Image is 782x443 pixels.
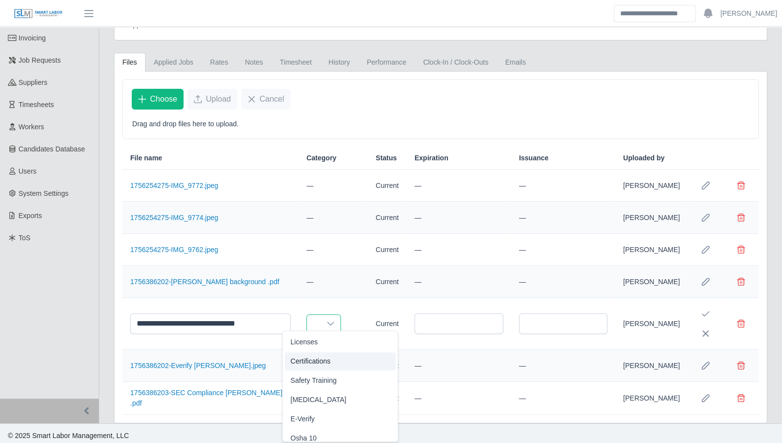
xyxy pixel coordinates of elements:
span: Choose [150,93,177,105]
td: — [407,170,511,202]
td: — [511,350,615,382]
span: Exports [19,212,42,220]
td: [PERSON_NAME] [615,170,688,202]
span: E-Verify [291,414,315,424]
td: [PERSON_NAME] [615,266,688,298]
a: Notes [236,53,271,72]
span: Suppliers [19,78,47,86]
a: 1756386202-Everify [PERSON_NAME].jpeg [130,362,266,369]
span: Certifications [291,356,331,367]
li: E-Verify [285,410,396,428]
td: Current [368,202,407,234]
td: — [511,382,615,415]
td: [PERSON_NAME] [615,298,688,350]
input: Search [614,5,696,22]
span: Status [375,153,397,163]
li: Drug Test [285,391,396,409]
td: [PERSON_NAME] [615,382,688,415]
td: — [407,266,511,298]
a: 1756254275-IMG_9762.jpeg [130,246,218,254]
a: Files [114,53,146,72]
span: Job Requests [19,56,61,64]
a: [PERSON_NAME] [720,8,777,19]
button: Delete file [731,240,751,259]
span: ToS [19,234,31,242]
td: — [407,234,511,266]
td: Current [368,234,407,266]
span: © 2025 Smart Labor Management, LLC [8,432,129,440]
span: Issuance [519,153,549,163]
a: 1756386202-[PERSON_NAME] background .pdf [130,278,279,286]
span: Timesheets [19,101,54,109]
td: — [511,202,615,234]
span: Upload [206,93,231,105]
button: Delete file [731,356,751,375]
button: Row Edit [696,176,715,195]
button: Delete file [731,314,751,333]
button: Row Edit [696,388,715,408]
button: Cancel [241,89,291,110]
a: Applied Jobs [146,53,202,72]
li: Certifications [285,352,396,370]
button: Delete file [731,176,751,195]
td: — [298,234,368,266]
a: Clock-In / Clock-Outs [414,53,496,72]
a: Performance [358,53,414,72]
button: Row Edit [696,208,715,227]
span: [MEDICAL_DATA] [291,395,346,405]
button: Choose [132,89,184,110]
span: Workers [19,123,44,131]
span: Users [19,167,37,175]
a: Emails [497,53,534,72]
td: — [298,202,368,234]
span: Safety Training [291,375,336,386]
td: Current [368,266,407,298]
td: — [407,350,511,382]
td: — [511,170,615,202]
span: File name [130,153,162,163]
td: — [407,202,511,234]
td: — [511,266,615,298]
span: Licenses [291,337,318,347]
span: Uploaded by [623,153,665,163]
button: Row Edit [696,272,715,292]
button: Delete file [731,388,751,408]
a: 1756386203-SEC Compliance [PERSON_NAME] .pdf [130,389,282,407]
button: Delete file [731,272,751,292]
td: — [511,234,615,266]
td: [PERSON_NAME] [615,234,688,266]
img: SLM Logo [14,8,63,19]
span: System Settings [19,189,69,197]
a: 1756254275-IMG_9774.jpeg [130,214,218,221]
a: Timesheet [271,53,320,72]
button: Cancel Edit [696,324,715,343]
span: Candidates Database [19,145,85,153]
td: [PERSON_NAME] [615,350,688,382]
td: Current [368,170,407,202]
button: Upload [187,89,237,110]
td: [PERSON_NAME] [615,202,688,234]
span: Category [306,153,336,163]
span: Invoicing [19,34,46,42]
li: Safety Training [285,371,396,390]
span: Cancel [260,93,284,105]
a: History [320,53,359,72]
button: Row Edit [696,240,715,259]
li: Licenses [285,333,396,351]
td: — [298,266,368,298]
p: Drag and drop files here to upload. [132,119,749,129]
a: 1756254275-IMG_9772.jpeg [130,182,218,189]
span: Expiration [414,153,448,163]
td: — [298,170,368,202]
button: Row Edit [696,356,715,375]
button: Delete file [731,208,751,227]
a: Rates [202,53,237,72]
td: — [407,382,511,415]
td: Current [368,298,407,350]
button: Save Edit [696,304,715,324]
